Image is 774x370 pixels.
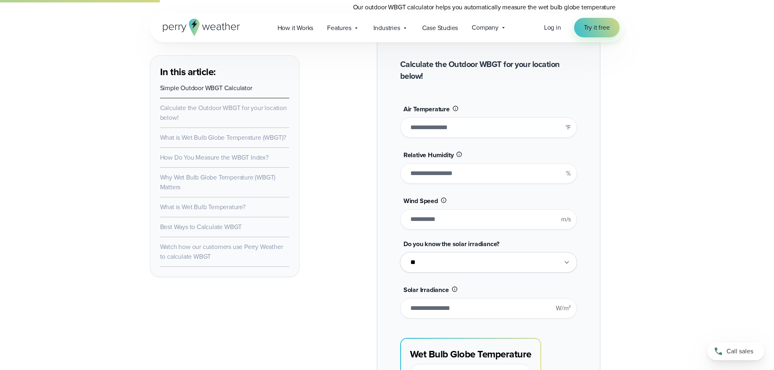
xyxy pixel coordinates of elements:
[278,23,314,33] span: How it Works
[472,23,499,32] span: Company
[403,150,454,160] span: Relative Humidity
[271,19,321,36] a: How it Works
[422,23,458,33] span: Case Studies
[160,202,245,212] a: What is Wet Bulb Temperature?
[353,2,624,22] p: Our outdoor WBGT calculator helps you automatically measure the wet bulb globe temperature quickl...
[403,239,499,249] span: Do you know the solar irradiance?
[160,103,287,122] a: Calculate the Outdoor WBGT for your location below!
[415,19,465,36] a: Case Studies
[160,242,283,261] a: Watch how our customers use Perry Weather to calculate WBGT
[160,222,242,232] a: Best Ways to Calculate WBGT
[707,342,764,360] a: Call sales
[726,346,753,356] span: Call sales
[574,18,620,37] a: Try it free
[327,23,351,33] span: Features
[400,58,577,82] h2: Calculate the Outdoor WBGT for your location below!
[160,173,276,192] a: Why Wet Bulb Globe Temperature (WBGT) Matters
[160,65,289,78] h3: In this article:
[403,104,450,114] span: Air Temperature
[403,196,438,206] span: Wind Speed
[373,23,400,33] span: Industries
[160,133,286,142] a: What is Wet Bulb Globe Temperature (WBGT)?
[544,23,561,32] span: Log in
[544,23,561,32] a: Log in
[160,83,252,93] a: Simple Outdoor WBGT Calculator
[403,285,449,294] span: Solar Irradiance
[584,23,610,32] span: Try it free
[160,153,269,162] a: How Do You Measure the WBGT Index?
